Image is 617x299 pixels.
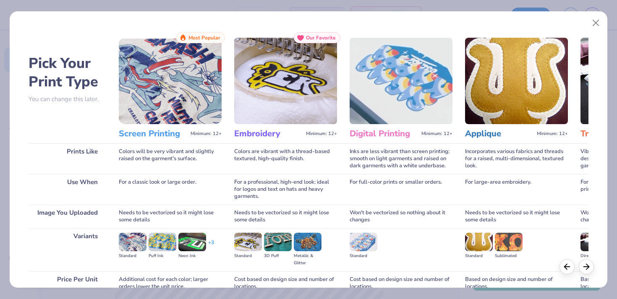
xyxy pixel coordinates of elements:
[350,174,452,205] div: For full-color prints or smaller orders.
[350,38,452,124] img: Digital Printing
[350,233,377,251] img: Standard
[119,128,187,139] h3: Screen Printing
[191,131,222,137] span: Minimum: 12+
[465,205,568,228] div: Needs to be vectorized so it might lose some details
[465,174,568,205] div: For large-area embroidery.
[119,143,222,174] div: Colors will be very vibrant and slightly raised on the garment's surface.
[421,131,452,137] span: Minimum: 12+
[306,131,337,137] span: Minimum: 12+
[264,233,292,251] img: 3D Puff
[234,143,337,174] div: Colors are vibrant with a thread-based textured, high-quality finish.
[306,35,336,41] span: Our Favorite
[234,271,337,295] div: Cost based on design size and number of locations.
[350,128,418,139] h3: Digital Printing
[264,252,292,260] div: 3D Puff
[208,239,214,253] div: + 3
[537,131,568,137] span: Minimum: 12+
[149,252,176,260] div: Puff Ink
[234,128,303,139] h3: Embroidery
[465,143,568,174] div: Incorporates various fabrics and threads for a raised, multi-dimensional, textured look.
[580,252,608,260] div: Direct-to-film
[29,96,106,103] p: You can change this later.
[29,205,106,228] div: Image You Uploaded
[234,252,262,260] div: Standard
[234,233,262,251] img: Standard
[294,233,322,251] img: Metallic & Glitter
[149,233,176,251] img: Puff Ink
[350,271,452,295] div: Cost based on design size and number of locations.
[29,271,106,295] div: Price Per Unit
[234,38,337,124] img: Embroidery
[234,205,337,228] div: Needs to be vectorized so it might lose some details
[119,271,222,295] div: Additional cost for each color; larger orders lower the unit price.
[465,252,493,260] div: Standard
[495,233,523,251] img: Sublimated
[119,205,222,228] div: Needs to be vectorized so it might lose some details
[178,233,206,251] img: Neon Ink
[465,128,533,139] h3: Applique
[234,174,337,205] div: For a professional, high-end look; ideal for logos and text on hats and heavy garments.
[188,35,220,41] span: Most Popular
[29,54,106,91] h2: Pick Your Print Type
[350,252,377,260] div: Standard
[294,252,322,267] div: Metallic & Glitter
[350,143,452,174] div: Inks are less vibrant than screen printing; smooth on light garments and raised on dark garments ...
[119,38,222,124] img: Screen Printing
[495,252,523,260] div: Sublimated
[350,205,452,228] div: Won't be vectorized so nothing about it changes
[29,143,106,174] div: Prints Like
[119,252,146,260] div: Standard
[465,38,568,124] img: Applique
[119,233,146,251] img: Standard
[29,228,106,271] div: Variants
[29,174,106,205] div: Use When
[580,233,608,251] img: Direct-to-film
[119,174,222,205] div: For a classic look or large order.
[465,271,568,295] div: Based on design size and number of locations.
[465,233,493,251] img: Standard
[588,15,604,31] button: Close
[178,252,206,260] div: Neon Ink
